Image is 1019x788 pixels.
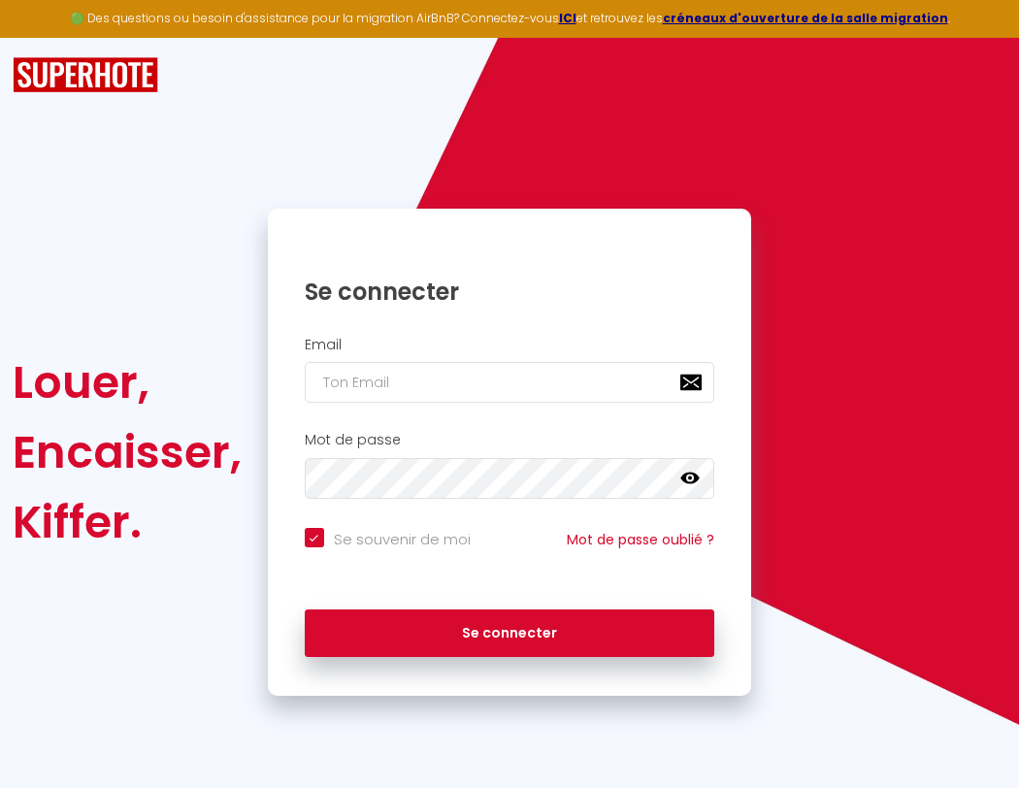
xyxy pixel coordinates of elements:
[305,362,715,403] input: Ton Email
[305,337,715,353] h2: Email
[305,432,715,448] h2: Mot de passe
[13,57,158,93] img: SuperHote logo
[663,10,948,26] a: créneaux d'ouverture de la salle migration
[567,530,714,549] a: Mot de passe oublié ?
[13,417,242,487] div: Encaisser,
[13,347,242,417] div: Louer,
[305,277,715,307] h1: Se connecter
[13,487,242,557] div: Kiffer.
[559,10,576,26] a: ICI
[305,609,715,658] button: Se connecter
